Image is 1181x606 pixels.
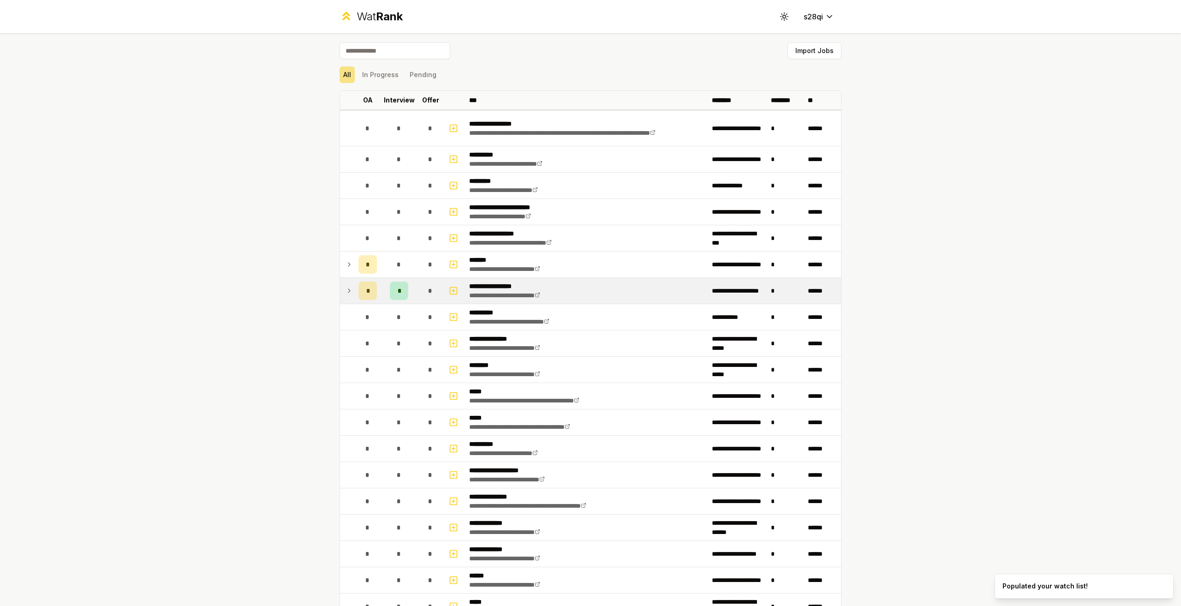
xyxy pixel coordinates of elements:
span: s28qi [804,11,823,22]
span: Rank [376,10,403,23]
p: Offer [422,96,439,105]
button: s28qi [796,8,841,25]
button: Pending [406,66,440,83]
button: In Progress [358,66,402,83]
button: Import Jobs [787,42,841,59]
p: OA [363,96,373,105]
button: All [340,66,355,83]
div: Wat [357,9,403,24]
a: WatRank [340,9,403,24]
p: Interview [384,96,415,105]
div: Populated your watch list! [1002,582,1088,591]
